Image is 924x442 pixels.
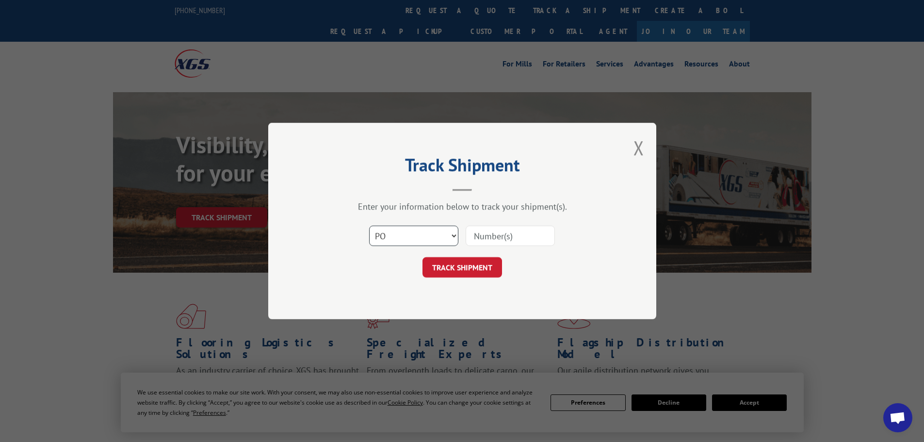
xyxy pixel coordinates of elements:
div: Open chat [883,403,912,432]
h2: Track Shipment [317,158,608,177]
div: Enter your information below to track your shipment(s). [317,201,608,212]
button: TRACK SHIPMENT [422,257,502,278]
input: Number(s) [466,226,555,246]
button: Close modal [633,135,644,161]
